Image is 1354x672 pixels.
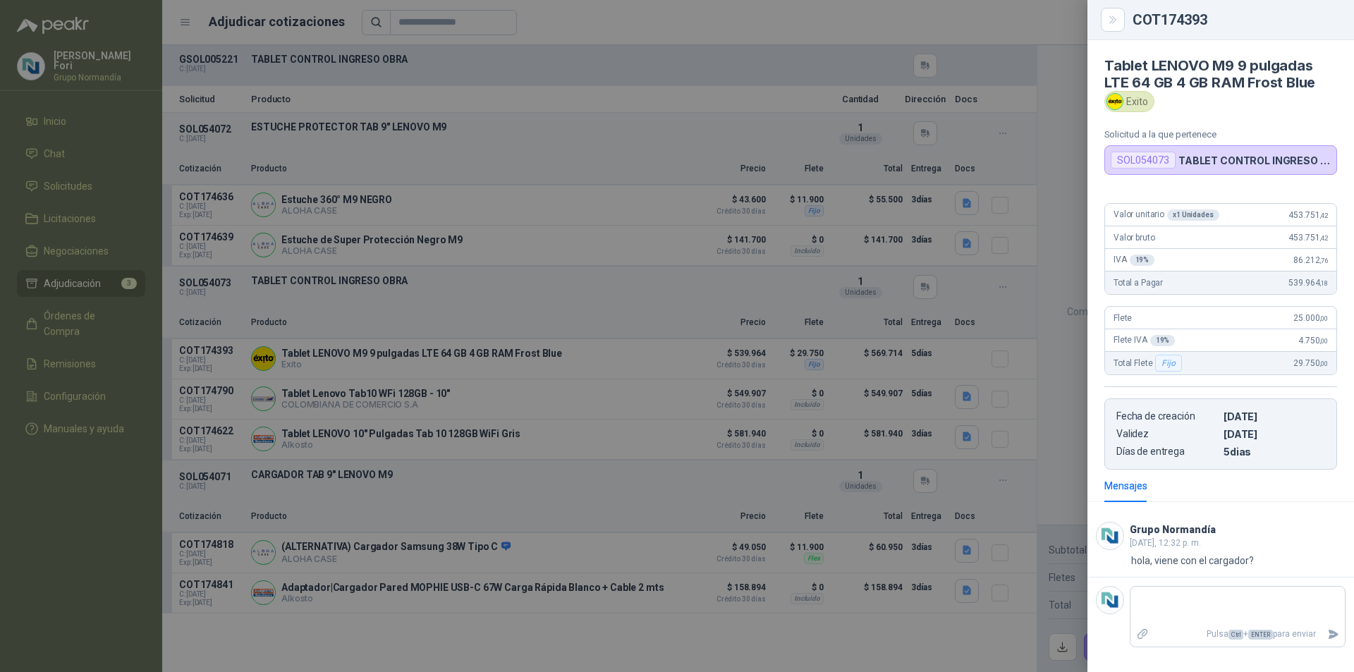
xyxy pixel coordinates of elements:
[1116,428,1218,440] p: Validez
[1319,337,1328,345] span: ,00
[1224,410,1325,422] p: [DATE]
[1167,209,1219,221] div: x 1 Unidades
[1130,526,1216,534] h3: Grupo Normandía
[1154,622,1322,647] p: Pulsa + para enviar
[1319,314,1328,322] span: ,00
[1155,355,1181,372] div: Fijo
[1293,255,1328,265] span: 86.212
[1097,587,1123,613] img: Company Logo
[1228,630,1243,640] span: Ctrl
[1111,152,1176,169] div: SOL054073
[1319,212,1328,219] span: ,42
[1130,622,1154,647] label: Adjuntar archivos
[1319,279,1328,287] span: ,18
[1293,313,1328,323] span: 25.000
[1319,360,1328,367] span: ,00
[1104,91,1154,112] div: Exito
[1114,233,1154,243] span: Valor bruto
[1288,233,1328,243] span: 453.751
[1319,234,1328,242] span: ,42
[1116,410,1218,422] p: Fecha de creación
[1104,11,1121,28] button: Close
[1150,335,1176,346] div: 19 %
[1322,622,1345,647] button: Enviar
[1131,553,1254,568] p: hola, viene con el cargador?
[1130,255,1155,266] div: 19 %
[1114,209,1219,221] span: Valor unitario
[1224,446,1325,458] p: 5 dias
[1114,355,1185,372] span: Total Flete
[1319,257,1328,264] span: ,76
[1288,278,1328,288] span: 539.964
[1104,57,1337,91] h4: Tablet LENOVO M9 9 pulgadas LTE 64 GB 4 GB RAM Frost Blue
[1104,129,1337,140] p: Solicitud a la que pertenece
[1133,13,1337,27] div: COT174393
[1178,154,1331,166] p: TABLET CONTROL INGRESO OBRA
[1224,428,1325,440] p: [DATE]
[1293,358,1328,368] span: 29.750
[1114,335,1175,346] span: Flete IVA
[1130,538,1201,548] span: [DATE], 12:32 p. m.
[1104,478,1147,494] div: Mensajes
[1097,523,1123,549] img: Company Logo
[1298,336,1328,346] span: 4.750
[1116,446,1218,458] p: Días de entrega
[1114,278,1163,288] span: Total a Pagar
[1114,313,1132,323] span: Flete
[1248,630,1273,640] span: ENTER
[1114,255,1154,266] span: IVA
[1107,94,1123,109] img: Company Logo
[1288,210,1328,220] span: 453.751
